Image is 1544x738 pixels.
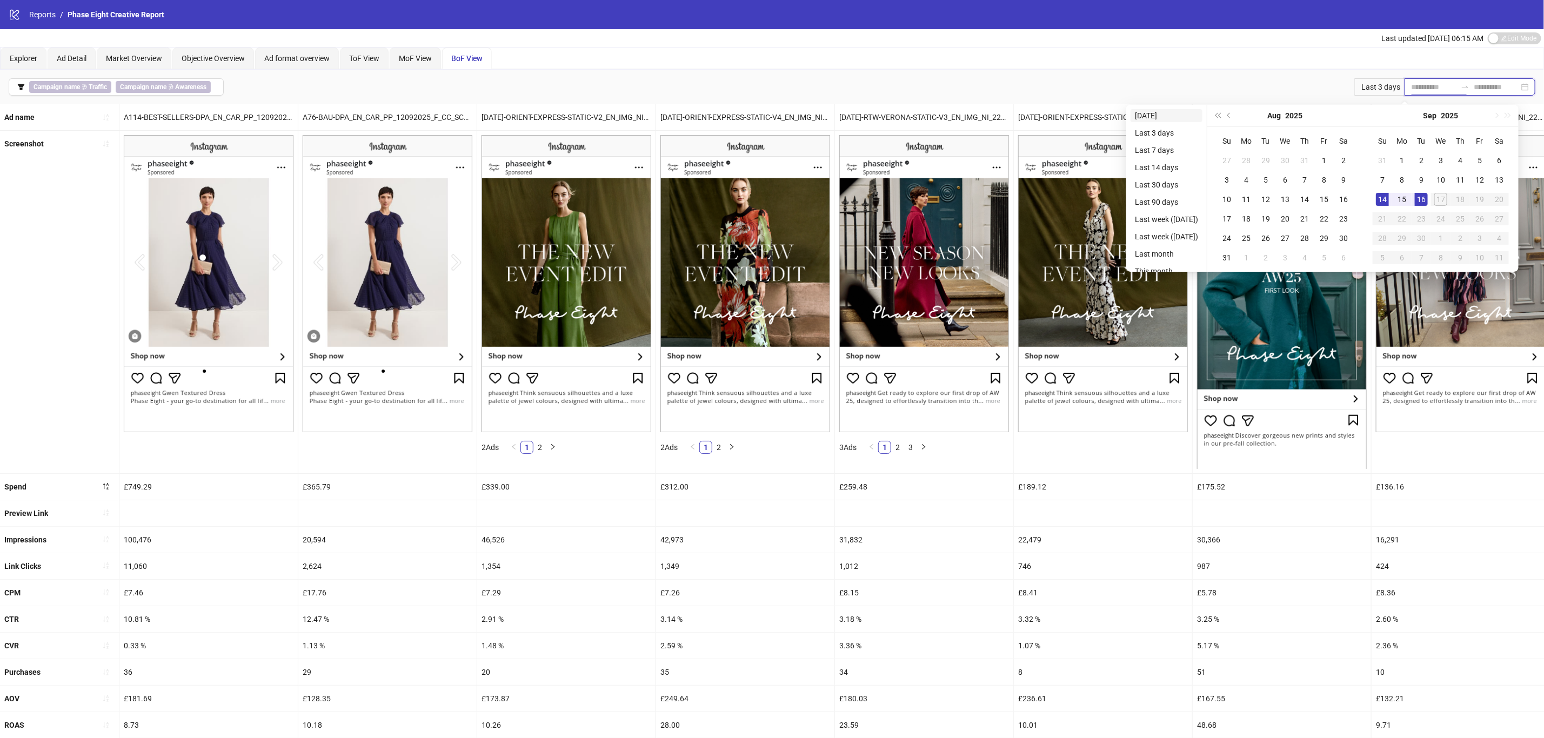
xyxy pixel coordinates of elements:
[546,441,559,454] li: Next Page
[119,474,298,500] div: £749.29
[1256,248,1275,267] td: 2025-09-02
[1431,170,1451,190] td: 2025-09-10
[1240,232,1253,245] div: 25
[1373,209,1392,229] td: 2025-09-21
[399,54,432,63] span: MoF View
[1395,232,1408,245] div: 29
[1381,34,1483,43] span: Last updated [DATE] 06:15 AM
[102,721,110,729] span: sort-ascending
[1298,251,1311,264] div: 4
[1236,229,1256,248] td: 2025-08-25
[102,535,110,543] span: sort-ascending
[1434,212,1447,225] div: 24
[1295,248,1314,267] td: 2025-09-04
[1256,131,1275,151] th: Tu
[57,54,86,63] span: Ad Detail
[1454,154,1467,167] div: 4
[102,113,110,121] span: sort-ascending
[10,54,37,63] span: Explorer
[1434,232,1447,245] div: 1
[1395,251,1408,264] div: 6
[1373,190,1392,209] td: 2025-09-14
[1334,248,1353,267] td: 2025-09-06
[892,441,904,453] a: 2
[1334,151,1353,170] td: 2025-08-02
[1493,232,1506,245] div: 4
[1337,193,1350,206] div: 16
[1240,193,1253,206] div: 11
[1454,232,1467,245] div: 2
[1431,209,1451,229] td: 2025-09-24
[521,441,533,453] a: 1
[1412,190,1431,209] td: 2025-09-16
[1373,229,1392,248] td: 2025-09-28
[656,474,834,500] div: £312.00
[686,441,699,454] button: left
[1314,229,1334,248] td: 2025-08-29
[1392,131,1412,151] th: Mo
[1224,105,1235,126] button: Previous month (PageUp)
[1461,83,1469,91] span: to
[1131,109,1202,122] li: [DATE]
[660,135,830,432] img: Screenshot 6932445917706
[1131,230,1202,243] li: Last week ([DATE])
[1473,251,1486,264] div: 10
[102,588,110,596] span: sort-ascending
[1259,232,1272,245] div: 26
[1259,193,1272,206] div: 12
[1014,104,1192,130] div: [DATE]-ORIENT-EXPRESS-STATIC-V3_EN_IMG_NI_22082025_F_CC_SC1_USP11_ORIENT-EXPRESS - Copy
[1279,193,1292,206] div: 13
[1236,248,1256,267] td: 2025-09-01
[182,54,245,63] span: Objective Overview
[1217,131,1236,151] th: Su
[1014,474,1192,500] div: £189.12
[1314,151,1334,170] td: 2025-08-01
[1295,209,1314,229] td: 2025-08-21
[1392,229,1412,248] td: 2025-09-29
[1275,209,1295,229] td: 2025-08-20
[1434,173,1447,186] div: 10
[1220,212,1233,225] div: 17
[1473,193,1486,206] div: 19
[119,104,298,130] div: A114-BEST-SELLERS-DPA_EN_CAR_PP_12092025_F_CC_SC3_USP14_
[1314,131,1334,151] th: Fr
[9,78,224,96] button: Campaign name ∌ TrafficCampaign name ∌ Awareness
[1256,229,1275,248] td: 2025-08-26
[1473,154,1486,167] div: 5
[1318,173,1331,186] div: 8
[1376,173,1389,186] div: 7
[656,104,834,130] div: [DATE]-ORIENT-EXPRESS-STATIC-V4_EN_IMG_NI_22082025_F_CC_SC1_USP11_ORIENT-EXPRESS - Copy
[1295,190,1314,209] td: 2025-08-14
[451,54,483,63] span: BoF View
[1220,232,1233,245] div: 24
[713,441,725,453] a: 2
[917,441,930,454] li: Next Page
[1392,170,1412,190] td: 2025-09-08
[1392,209,1412,229] td: 2025-09-22
[1493,193,1506,206] div: 20
[102,140,110,147] span: sort-ascending
[1337,251,1350,264] div: 6
[102,642,110,649] span: sort-ascending
[1451,151,1470,170] td: 2025-09-04
[656,527,834,553] div: 42,973
[1259,154,1272,167] div: 29
[1454,173,1467,186] div: 11
[34,83,80,91] b: Campaign name
[1240,154,1253,167] div: 28
[1256,209,1275,229] td: 2025-08-19
[1131,178,1202,191] li: Last 30 days
[1454,212,1467,225] div: 25
[1376,232,1389,245] div: 28
[1217,209,1236,229] td: 2025-08-17
[1236,190,1256,209] td: 2025-08-11
[1473,173,1486,186] div: 12
[1434,251,1447,264] div: 8
[1240,173,1253,186] div: 4
[839,443,857,452] span: 3 Ads
[686,441,699,454] li: Previous Page
[1279,232,1292,245] div: 27
[1337,154,1350,167] div: 2
[1451,209,1470,229] td: 2025-09-25
[546,441,559,454] button: right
